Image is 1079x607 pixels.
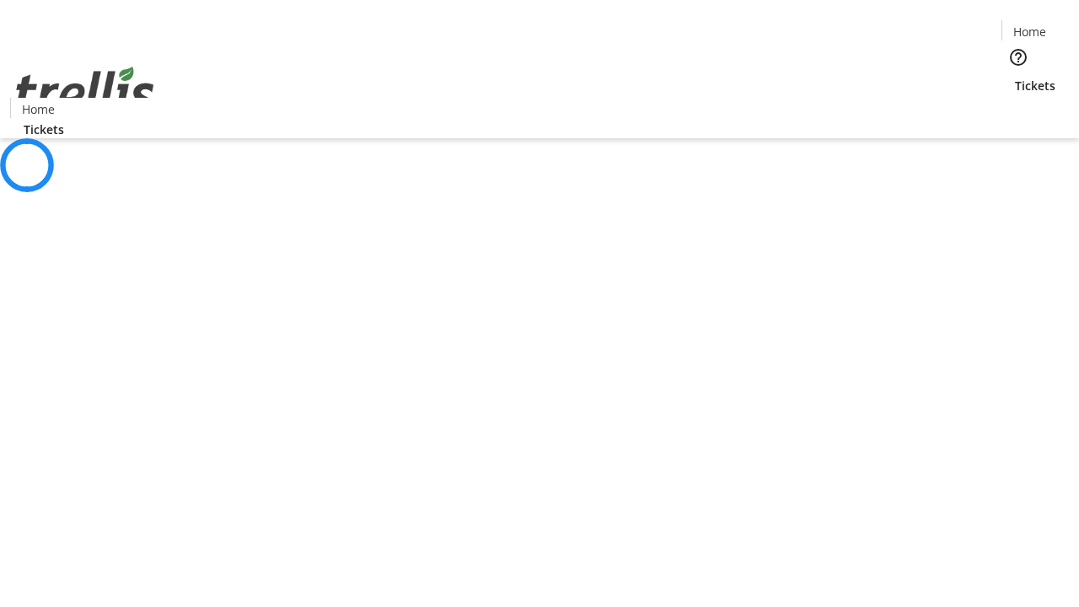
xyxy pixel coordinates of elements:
span: Tickets [24,121,64,138]
span: Tickets [1015,77,1055,94]
a: Home [1002,23,1056,40]
span: Home [1013,23,1046,40]
a: Home [11,100,65,118]
span: Home [22,100,55,118]
a: Tickets [10,121,78,138]
img: Orient E2E Organization O5ZiHww0Ef's Logo [10,48,160,132]
a: Tickets [1001,77,1069,94]
button: Help [1001,40,1035,74]
button: Cart [1001,94,1035,128]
